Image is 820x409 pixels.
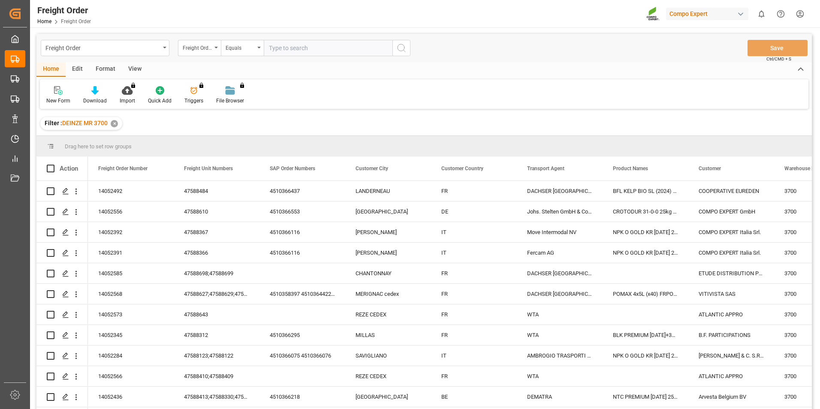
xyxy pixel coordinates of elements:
div: [PERSON_NAME] [345,222,431,242]
span: DEINZE MR 3700 [62,120,108,126]
div: ✕ [111,120,118,127]
div: FR [431,366,517,386]
div: 47588643 [174,304,259,325]
div: Edit [66,62,89,77]
div: BFL KELP BIO SL (2024) 10L (x60) FR *PD;BFL Kelp P-Max 10L (x60) FR,PL*PD [603,181,688,201]
img: Screenshot%202023-09-29%20at%2010.02.21.png_1712312052.png [646,6,660,21]
div: 4510366075 4510366076 [259,346,345,366]
div: 14052436 [88,387,174,407]
span: Customer [699,165,721,171]
div: WTA [517,304,603,325]
div: 47588484 [174,181,259,201]
div: POMAX 4x5L (x40) FRPOMAX 5L [603,284,688,304]
div: 14052345 [88,325,174,345]
div: Action [60,165,78,172]
div: FR [431,325,517,345]
div: 47588312 [174,325,259,345]
div: Fercam AG [517,243,603,263]
div: IT [431,243,517,263]
div: 47588610 [174,201,259,222]
div: 14052392 [88,222,174,242]
span: Product Names [613,165,648,171]
div: 4510366218 [259,387,345,407]
div: 14052556 [88,201,174,222]
div: 4510366116 [259,243,345,263]
button: open menu [41,40,169,56]
div: Quick Add [148,97,172,105]
div: Press SPACE to select this row. [36,201,88,222]
div: 4510358397 4510364422 4510365500 4510365048 4510365431 [259,284,345,304]
div: Johs. Stelten GmbH & Co. KG [517,201,603,222]
div: Compo Expert [666,8,748,20]
button: show 0 new notifications [752,4,771,24]
div: FR [431,304,517,325]
a: Home [37,18,51,24]
div: Freight Order [37,4,91,17]
div: CROTODUR 31-0-0 25kg (x40) DE;FLO T BKR [DATE] +BS FOL 25 D,AT MSE [603,201,688,222]
div: LANDERNEAU [345,181,431,201]
span: Customer Country [441,165,483,171]
div: COMPO EXPERT GmbH [688,201,774,222]
input: Type to search [264,40,392,56]
div: SAVIGLIANO [345,346,431,366]
div: 47588367 [174,222,259,242]
div: New Form [46,97,70,105]
div: Press SPACE to select this row. [36,243,88,263]
div: Home [36,62,66,77]
div: ATLANTIC APPRO [688,304,774,325]
button: open menu [178,40,221,56]
div: 4510366295 [259,325,345,345]
button: Save [748,40,808,56]
div: 47588366 [174,243,259,263]
button: search button [392,40,410,56]
div: 14052566 [88,366,174,386]
div: MERIGNAC cedex [345,284,431,304]
div: DACHSER [GEOGRAPHIC_DATA] N.V./S.A [517,284,603,304]
div: NTC PREMIUM [DATE] 25kg (x40) FR,EN,BNLFLO SUMMER 25kg (x40)BLK PREMIUM [DATE] 25kg(x40)D,EN,PL,F... [603,387,688,407]
div: COMPO EXPERT Italia Srl. [688,222,774,242]
div: 14052492 [88,181,174,201]
div: AMBROGIO TRASPORTI S.P.A. [517,346,603,366]
div: WTA [517,325,603,345]
div: [GEOGRAPHIC_DATA] [345,387,431,407]
div: Move Intermodal NV [517,222,603,242]
div: 14052573 [88,304,174,325]
span: Drag here to set row groups [65,143,132,150]
div: B.F. PARTICIPATIONS [688,325,774,345]
div: ATLANTIC APPRO [688,366,774,386]
div: [PERSON_NAME] [345,243,431,263]
div: Press SPACE to select this row. [36,263,88,284]
span: Filter : [45,120,62,126]
div: DEMATRA [517,387,603,407]
div: 14052284 [88,346,174,366]
div: [PERSON_NAME] & C. S.R.L. [688,346,774,366]
div: VITIVISTA SAS [688,284,774,304]
div: ETUDE DISTRIBUTION PIVETEAU ST-CHA [688,263,774,283]
div: Download [83,97,107,105]
div: IT [431,346,517,366]
div: Press SPACE to select this row. [36,222,88,243]
div: Equals [226,42,255,52]
div: Press SPACE to select this row. [36,346,88,366]
button: Compo Expert [666,6,752,22]
div: FR [431,181,517,201]
div: NPK O GOLD KR [DATE] 25kg (x60) IT [603,243,688,263]
div: FR [431,284,517,304]
div: WTA [517,366,603,386]
span: Ctrl/CMD + S [766,56,791,62]
div: 14052585 [88,263,174,283]
div: Press SPACE to select this row. [36,325,88,346]
div: 14052391 [88,243,174,263]
div: IT [431,222,517,242]
div: 47588698;47588699 [174,263,259,283]
button: Help Center [771,4,790,24]
div: 4510366553 [259,201,345,222]
div: BE [431,387,517,407]
div: Press SPACE to select this row. [36,366,88,387]
div: 47588410;47588409 [174,366,259,386]
div: COOPERATIVE EUREDEN [688,181,774,201]
div: COMPO EXPERT Italia Srl. [688,243,774,263]
div: Press SPACE to select this row. [36,181,88,201]
span: SAP Order Numbers [270,165,315,171]
div: DACHSER [GEOGRAPHIC_DATA] N.V./S.A [517,263,603,283]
